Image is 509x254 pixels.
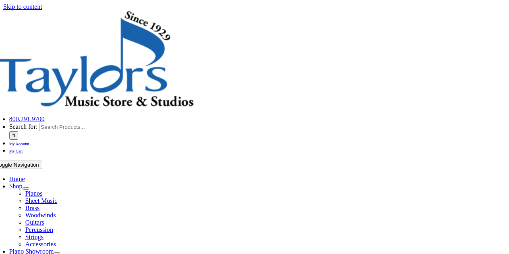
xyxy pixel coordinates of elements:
a: Brass [25,204,40,211]
a: Shop [9,183,23,190]
a: Percussion [25,226,53,233]
a: Strings [25,233,43,240]
input: Search Products... [39,123,110,131]
span: My Account [9,142,29,146]
button: Open submenu of Shop [23,187,29,190]
a: Pianos [25,190,43,197]
a: My Account [9,140,29,147]
a: Guitars [25,219,44,226]
span: Search for: [9,123,38,130]
a: Home [9,176,25,182]
a: Woodwinds [25,212,56,219]
input: Search [9,131,19,140]
span: My Cart [9,149,23,153]
a: My Cart [9,147,23,154]
a: 800.291.9700 [9,116,45,122]
a: Accessories [25,241,56,248]
a: Sheet Music [25,197,58,204]
a: Skip to content [3,3,42,10]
